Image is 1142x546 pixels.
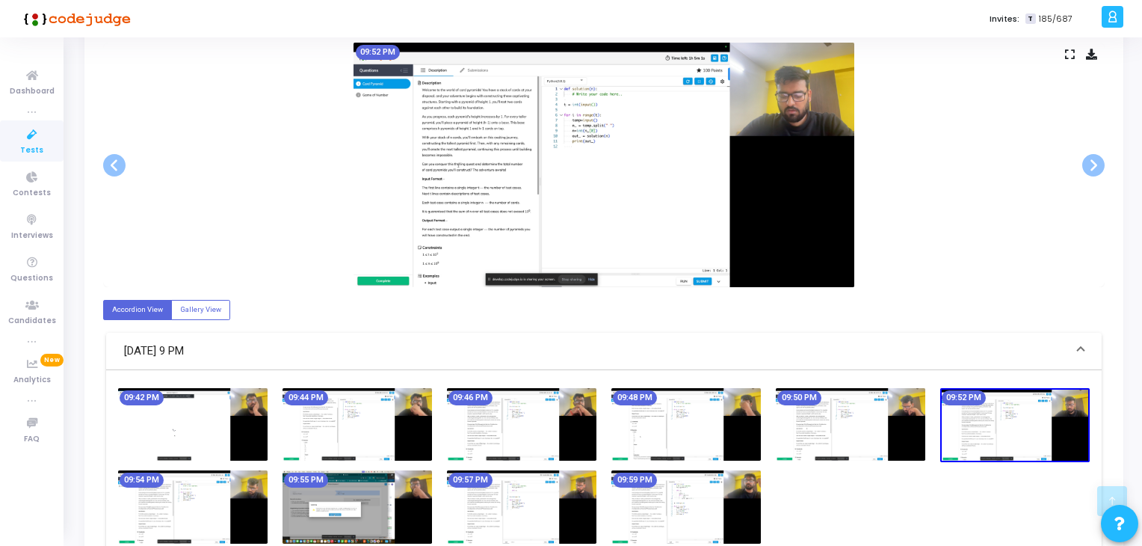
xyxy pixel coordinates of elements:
label: Invites: [990,13,1019,25]
span: Dashboard [10,85,55,98]
img: logo [19,4,131,34]
img: screenshot-1758990330098.jpeg [283,470,432,544]
img: screenshot-1758989541576.jpeg [118,388,268,461]
mat-chip: 09:42 PM [120,390,164,405]
img: screenshot-1758989660888.jpeg [283,388,432,461]
mat-chip: 09:54 PM [120,473,164,488]
span: Candidates [8,315,56,328]
mat-chip: 09:57 PM [448,473,493,488]
img: screenshot-1758989900892.jpeg [611,388,761,461]
img: screenshot-1758990140887.jpeg [940,388,1090,463]
span: FAQ [24,433,40,446]
mat-chip: 09:44 PM [284,390,328,405]
img: screenshot-1758990449860.jpeg [447,470,596,544]
mat-chip: 09:50 PM [777,390,821,405]
mat-chip: 09:59 PM [613,473,657,488]
mat-chip: 09:52 PM [356,45,400,60]
mat-chip: 09:55 PM [284,473,328,488]
mat-chip: 09:46 PM [448,390,493,405]
span: Tests [20,144,43,157]
mat-expansion-panel-header: [DATE] 9 PM [106,333,1102,370]
mat-chip: 09:52 PM [942,390,986,405]
label: Accordion View [103,300,172,320]
img: screenshot-1758990260896.jpeg [118,470,268,544]
span: Analytics [13,374,51,387]
span: Interviews [11,230,53,242]
span: Questions [10,272,53,285]
img: screenshot-1758989780885.jpeg [447,388,596,461]
mat-chip: 09:48 PM [613,390,657,405]
label: Gallery View [171,300,230,320]
mat-panel-title: [DATE] 9 PM [124,343,1066,360]
span: New [40,354,64,366]
span: Contests [13,187,51,200]
span: T [1025,13,1035,25]
span: 185/687 [1039,13,1072,25]
img: screenshot-1758990140887.jpeg [354,43,854,287]
img: screenshot-1758990020897.jpeg [776,388,925,461]
img: screenshot-1758990569899.jpeg [611,470,761,544]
